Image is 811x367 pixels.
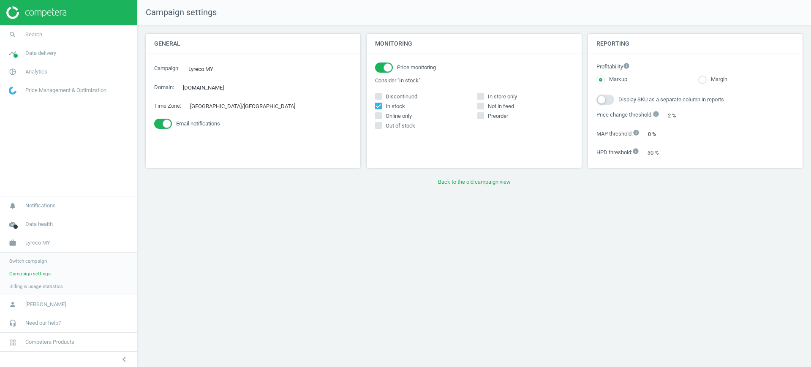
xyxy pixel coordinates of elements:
[9,87,16,95] img: wGWNvw8QSZomAAAAABJRU5ErkJggg==
[375,77,573,84] label: Consider "In stock"
[384,103,407,110] span: In stock
[384,112,414,120] span: Online only
[146,174,803,190] button: Back to the old campaign view
[9,258,47,264] span: Switch campaign
[25,87,106,94] span: Price Management & Optimization
[25,220,53,228] span: Data health
[5,198,21,214] i: notifications
[185,100,308,113] div: [GEOGRAPHIC_DATA]/[GEOGRAPHIC_DATA]
[5,296,21,313] i: person
[176,120,220,128] span: Email notifications
[154,84,174,91] label: Domain :
[154,65,180,72] label: Campaign :
[25,301,66,308] span: [PERSON_NAME]
[25,68,47,76] span: Analytics
[146,34,360,54] h4: General
[114,354,135,365] button: chevron_left
[6,6,66,19] img: ajHJNr6hYgQAAAAASUVORK5CYII=
[25,239,50,247] span: Lyreco MY
[486,112,510,120] span: Preorder
[25,319,61,327] span: Need our help?
[397,64,436,71] span: Price monitoring
[178,81,237,94] div: [DOMAIN_NAME]
[137,7,217,19] span: Campaign settings
[384,93,419,101] span: Discontinued
[605,76,627,84] label: Markup
[618,96,724,103] span: Display SKU as a separate column in reports
[154,102,181,110] label: Time Zone :
[632,148,639,155] i: info
[25,202,56,209] span: Notifications
[119,354,129,364] i: chevron_left
[588,34,803,54] h4: Reporting
[367,34,581,54] h4: Monitoring
[653,111,659,117] i: info
[633,129,640,136] i: info
[184,63,226,76] div: Lyreco MY
[5,235,21,251] i: work
[9,283,63,290] span: Billing & usage statistics
[486,103,516,110] span: Not in feed
[596,129,640,138] label: MAP threshold :
[5,27,21,43] i: search
[596,111,659,120] label: Price change threshold :
[25,49,56,57] span: Data delivery
[664,109,690,122] div: 2 %
[5,45,21,61] i: timeline
[643,146,672,159] div: 30 %
[644,128,670,141] div: 0 %
[384,122,417,130] span: Out of stock
[25,31,42,38] span: Search
[5,216,21,232] i: cloud_done
[9,270,51,277] span: Campaign settings
[5,315,21,331] i: headset_mic
[623,63,630,69] i: info
[5,64,21,80] i: pie_chart_outlined
[486,93,519,101] span: In store only
[596,63,794,71] label: Profitability
[707,76,727,84] label: Margin
[596,148,639,157] label: HPD threshold :
[25,338,74,346] span: Competera Products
